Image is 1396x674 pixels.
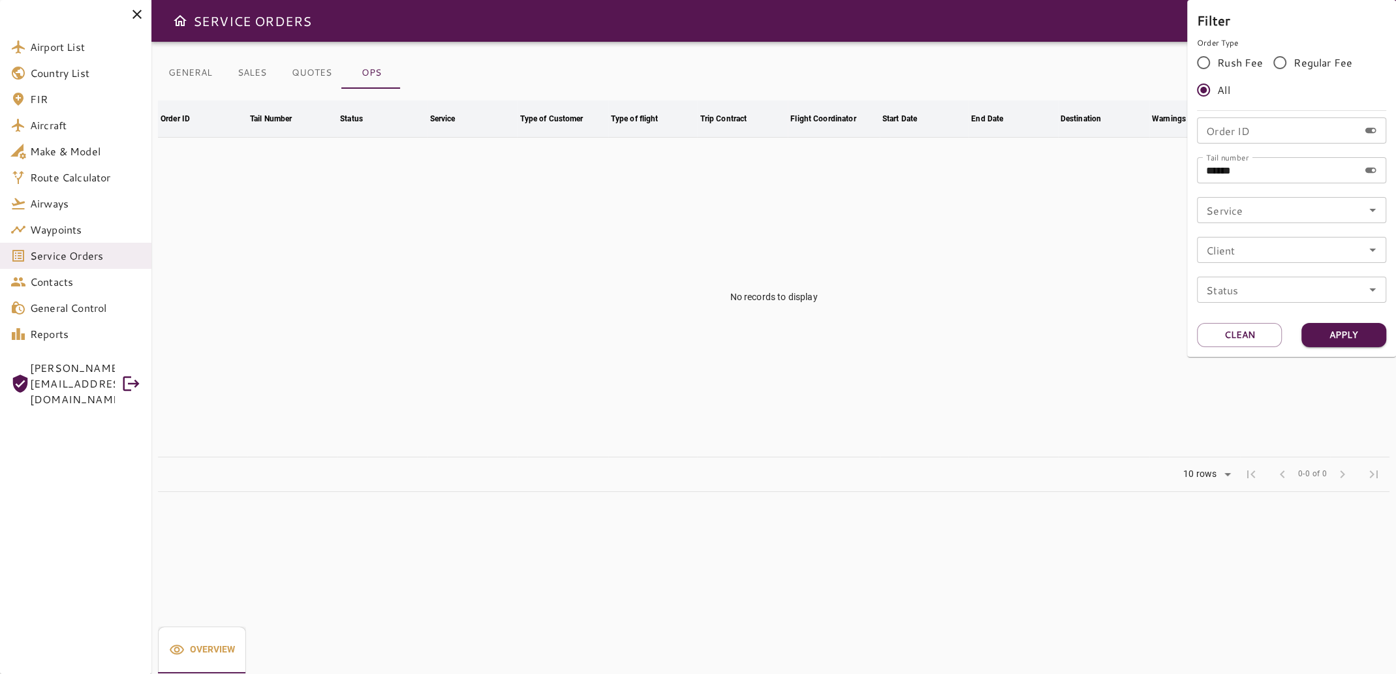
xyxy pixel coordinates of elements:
[1301,323,1386,347] button: Apply
[1217,55,1263,70] span: Rush Fee
[1294,55,1352,70] span: Regular Fee
[1197,49,1386,104] div: rushFeeOrder
[1197,37,1386,49] p: Order Type
[1197,10,1386,31] h6: Filter
[1217,82,1230,98] span: All
[1363,281,1382,299] button: Open
[1197,323,1282,347] button: Clean
[1206,151,1249,162] label: Tail number
[1363,241,1382,259] button: Open
[1363,201,1382,219] button: Open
